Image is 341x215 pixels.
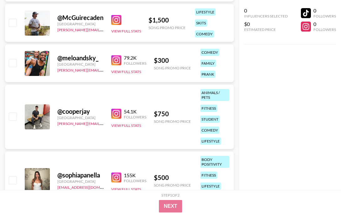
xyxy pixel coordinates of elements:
div: @ cooperjay [57,107,104,115]
a: [PERSON_NAME][EMAIL_ADDRESS][DOMAIN_NAME] [57,26,150,32]
div: lifestyle [200,137,221,145]
img: Instagram [111,15,121,25]
div: [GEOGRAPHIC_DATA] [57,62,104,67]
div: Song Promo Price [154,119,191,124]
div: fitness [200,172,217,179]
div: Song Promo Price [154,66,191,70]
div: 0 [313,21,336,27]
div: Step 1 of 2 [161,193,180,197]
div: Followers [124,115,146,119]
div: @ meloandsky_ [57,54,104,62]
div: lifestyle [200,182,221,190]
div: $ 750 [154,110,191,118]
button: View Full Stats [111,29,141,33]
div: 0 [244,7,288,14]
div: Followers [313,27,336,32]
div: [GEOGRAPHIC_DATA] [57,115,104,120]
div: comedy [200,49,219,56]
div: skits [195,19,207,27]
img: Instagram [111,172,121,182]
div: $ 1,500 [149,16,186,24]
div: prank [200,71,215,78]
img: Instagram [111,109,121,119]
div: lifestyle [195,8,216,16]
div: $ 500 [154,174,191,182]
div: $ 300 [154,57,191,64]
button: View Full Stats [111,187,141,192]
div: @ McGuirecaden [57,14,104,22]
div: 54.1K [124,108,146,115]
img: Instagram [111,55,121,65]
div: comedy [200,127,219,134]
div: comedy [195,30,214,37]
div: body positivity [200,156,229,168]
div: Song Promo Price [154,183,191,187]
button: View Full Stats [111,123,141,128]
button: Next [159,200,182,212]
div: [GEOGRAPHIC_DATA] [57,179,104,184]
button: View Full Stats [111,69,141,74]
div: @ sophiapanella [57,171,104,179]
div: Song Promo Price [149,25,186,30]
div: 79.2K [124,55,146,61]
div: Followers [313,14,336,18]
div: animals / pets [200,89,229,101]
div: [GEOGRAPHIC_DATA] [57,22,104,26]
div: Followers [124,178,146,183]
div: 155K [124,172,146,178]
div: $0 [244,21,288,27]
div: student [200,116,220,123]
a: [PERSON_NAME][EMAIL_ADDRESS][DOMAIN_NAME] [57,120,150,126]
a: [EMAIL_ADDRESS][DOMAIN_NAME] [57,184,120,190]
div: 0 [313,7,336,14]
div: Estimated Price [244,27,288,32]
div: fitness [200,105,217,112]
a: [PERSON_NAME][EMAIL_ADDRESS][DOMAIN_NAME] [57,67,150,72]
div: Followers [124,61,146,66]
div: family [200,60,216,67]
div: Influencers Selected [244,14,288,18]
